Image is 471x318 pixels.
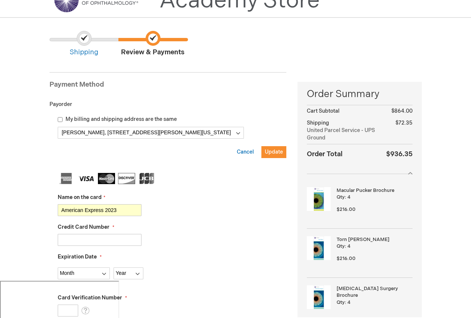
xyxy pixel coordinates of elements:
span: Update [265,149,283,155]
img: Vitrectomy Surgery Brochure [307,285,331,309]
span: Review & Payments [118,31,187,57]
span: $216.00 [337,206,356,212]
th: Cart Subtotal [307,105,386,118]
span: Payorder [50,101,72,107]
span: $936.35 [386,150,413,158]
strong: Macular Pucker Brochure [337,187,410,194]
input: Credit Card Number [58,234,141,246]
img: American Express [58,173,75,184]
span: Shipping [307,120,329,126]
strong: Torn [PERSON_NAME] [337,236,410,243]
span: Credit Card Number [58,224,109,230]
span: 4 [347,299,350,305]
span: Qty [337,243,345,249]
span: Card Verification Number [58,295,122,301]
span: $864.00 [391,108,413,114]
span: 4 [347,194,350,200]
span: Name on the card [58,194,102,200]
strong: [MEDICAL_DATA] Surgery Brochure [337,285,410,299]
span: Qty [337,299,345,305]
img: Discover [118,173,135,184]
span: Expiration Date [58,254,97,260]
button: Update [261,146,286,158]
span: $216.00 [337,256,356,261]
span: Cancel [237,149,254,155]
span: 4 [347,243,350,249]
div: Payment Method [50,80,287,93]
span: United Parcel Service - UPS Ground [307,127,386,142]
img: Macular Pucker Brochure [307,187,331,211]
span: My billing and shipping address are the same [66,116,177,122]
img: MasterCard [98,173,115,184]
input: Card Verification Number [58,305,78,317]
span: $72.35 [395,120,413,126]
img: Visa [78,173,95,184]
span: Shipping [50,31,118,57]
img: JCB [138,173,155,184]
strong: Order Total [307,148,343,159]
img: Torn Retina Brochure [307,236,331,260]
button: Cancel [237,148,254,156]
span: Qty [337,194,345,200]
span: Order Summary [307,87,412,105]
